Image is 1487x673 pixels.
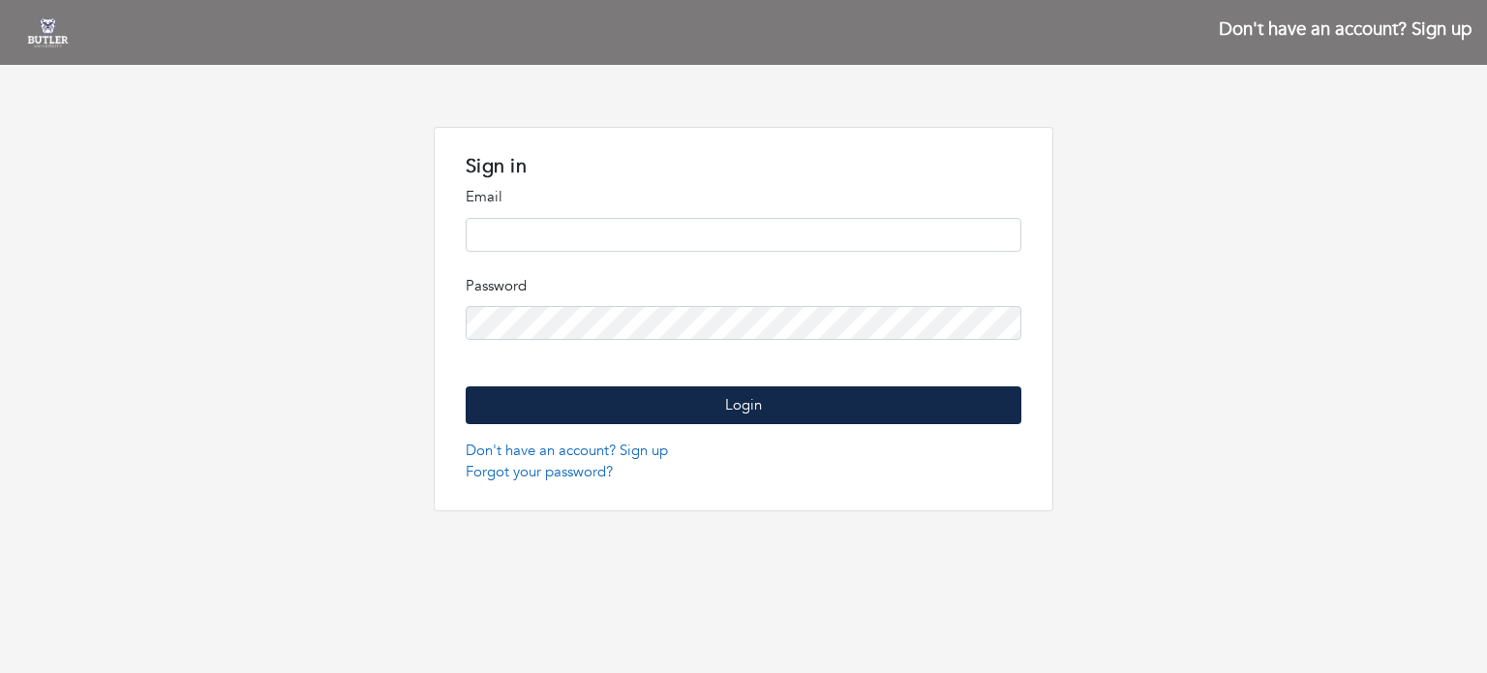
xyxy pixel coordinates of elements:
[15,15,80,49] img: Butler_logo.png
[466,186,1021,208] p: Email
[466,386,1021,424] button: Login
[1219,16,1472,42] a: Don't have an account? Sign up
[466,275,1021,297] p: Password
[466,155,1021,178] h1: Sign in
[466,462,613,481] a: Forgot your password?
[466,441,668,460] a: Don't have an account? Sign up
